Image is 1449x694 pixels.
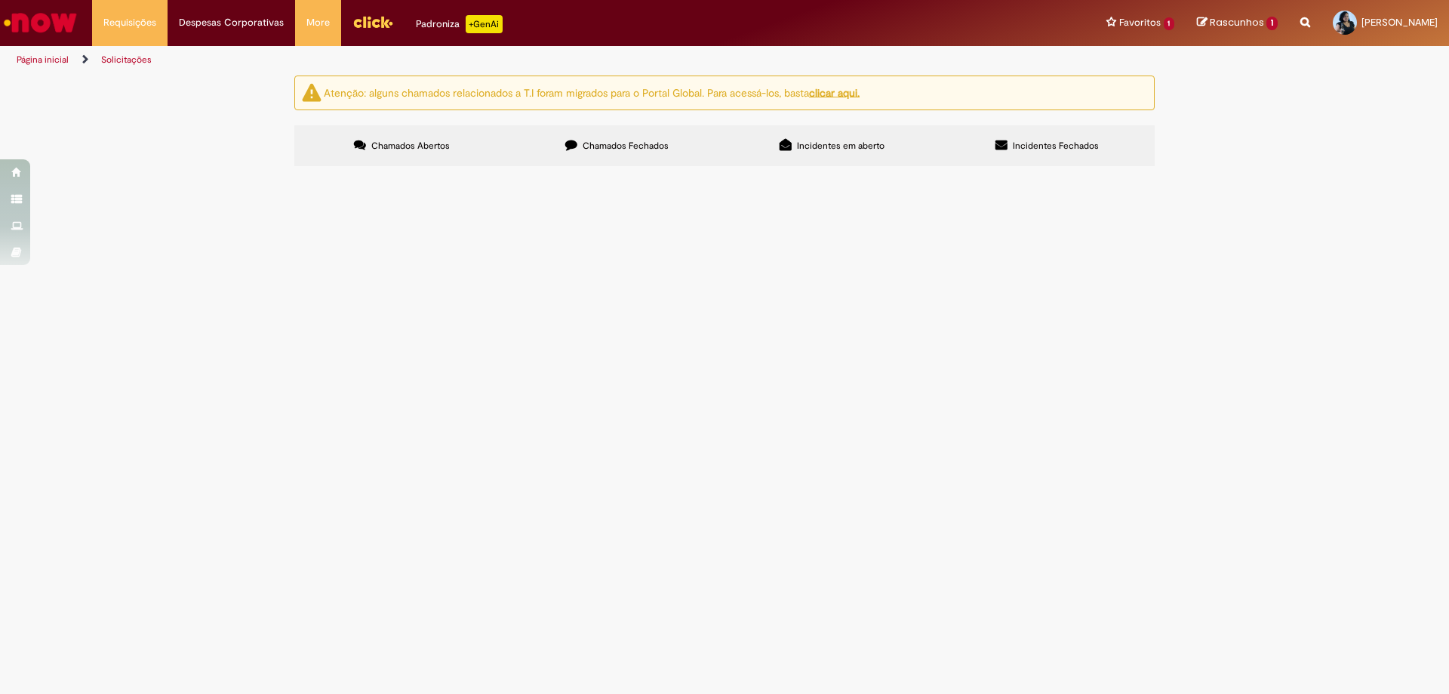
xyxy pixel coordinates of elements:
span: 1 [1164,17,1175,30]
p: +GenAi [466,15,503,33]
span: Rascunhos [1210,15,1264,29]
ng-bind-html: Atenção: alguns chamados relacionados a T.I foram migrados para o Portal Global. Para acessá-los,... [324,85,860,99]
span: Incidentes Fechados [1013,140,1099,152]
span: Despesas Corporativas [179,15,284,30]
span: Chamados Fechados [583,140,669,152]
a: Solicitações [101,54,152,66]
img: ServiceNow [2,8,79,38]
span: More [306,15,330,30]
ul: Trilhas de página [11,46,955,74]
div: Padroniza [416,15,503,33]
a: Página inicial [17,54,69,66]
span: Chamados Abertos [371,140,450,152]
span: Requisições [103,15,156,30]
span: Favoritos [1119,15,1161,30]
span: Incidentes em aberto [797,140,884,152]
span: [PERSON_NAME] [1361,16,1438,29]
a: Rascunhos [1197,16,1278,30]
span: 1 [1266,17,1278,30]
a: clicar aqui. [809,85,860,99]
img: click_logo_yellow_360x200.png [352,11,393,33]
